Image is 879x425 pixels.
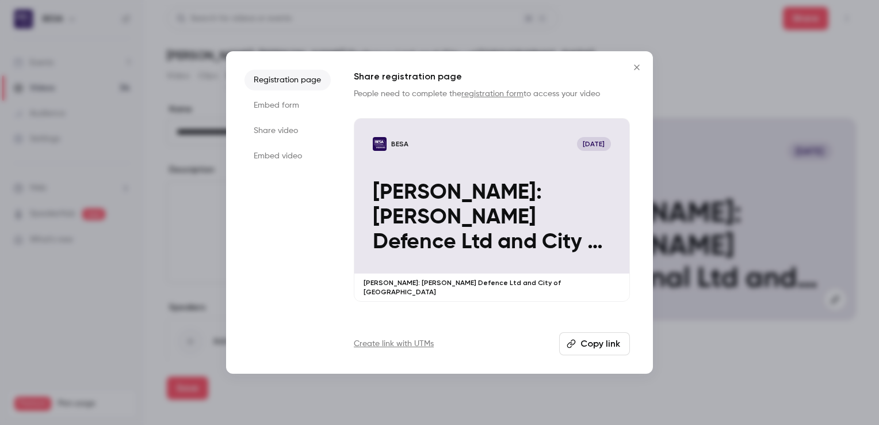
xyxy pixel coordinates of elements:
li: Embed video [244,146,331,166]
h1: Share registration page [354,70,630,84]
span: [DATE] [577,137,611,151]
p: [PERSON_NAME]: [PERSON_NAME] Defence Ltd and City of [GEOGRAPHIC_DATA] [373,180,610,255]
p: BESA [391,139,408,149]
button: Close [625,56,648,79]
img: Evan Jones: Lightfoot Defence Ltd and City of Portsmouth College [373,137,387,151]
li: Share video [244,120,331,141]
button: Copy link [559,332,630,355]
p: [PERSON_NAME]: [PERSON_NAME] Defence Ltd and City of [GEOGRAPHIC_DATA] [364,278,620,297]
li: Registration page [244,70,331,90]
a: Create link with UTMs [354,338,434,350]
a: registration form [461,90,523,98]
a: Evan Jones: Lightfoot Defence Ltd and City of Portsmouth CollegeBESA[DATE][PERSON_NAME]: [PERSON_... [354,118,630,302]
p: People need to complete the to access your video [354,88,630,100]
li: Embed form [244,95,331,116]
